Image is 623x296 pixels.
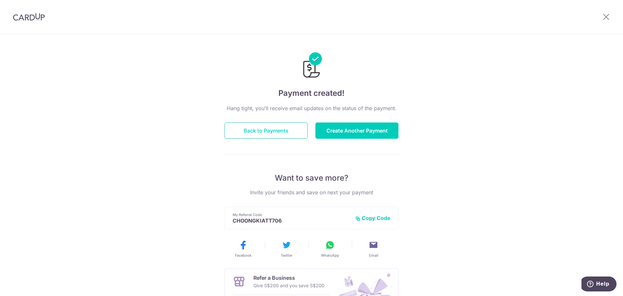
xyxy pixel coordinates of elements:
[225,173,398,183] p: Want to save more?
[225,87,398,99] h4: Payment created!
[235,253,251,258] span: Facebook
[321,253,339,258] span: WhatsApp
[369,253,378,258] span: Email
[224,240,262,258] button: Facebook
[225,188,398,196] p: Invite your friends and save on next your payment
[267,240,306,258] button: Twitter
[233,212,350,217] p: My Referral Code
[225,122,308,139] button: Back to Payments
[315,122,398,139] button: Create Another Payment
[253,282,324,290] p: Give S$200 and you save S$200
[354,240,393,258] button: Email
[301,52,322,80] img: Payments
[311,240,349,258] button: WhatsApp
[13,13,45,21] img: CardUp
[581,277,617,293] iframe: Opens a widget where you can find more information
[281,253,292,258] span: Twitter
[355,215,390,221] button: Copy Code
[253,274,324,282] p: Refer a Business
[233,217,350,224] p: CHOONGKIATT706
[225,104,398,112] p: Hang tight, you’ll receive email updates on the status of the payment.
